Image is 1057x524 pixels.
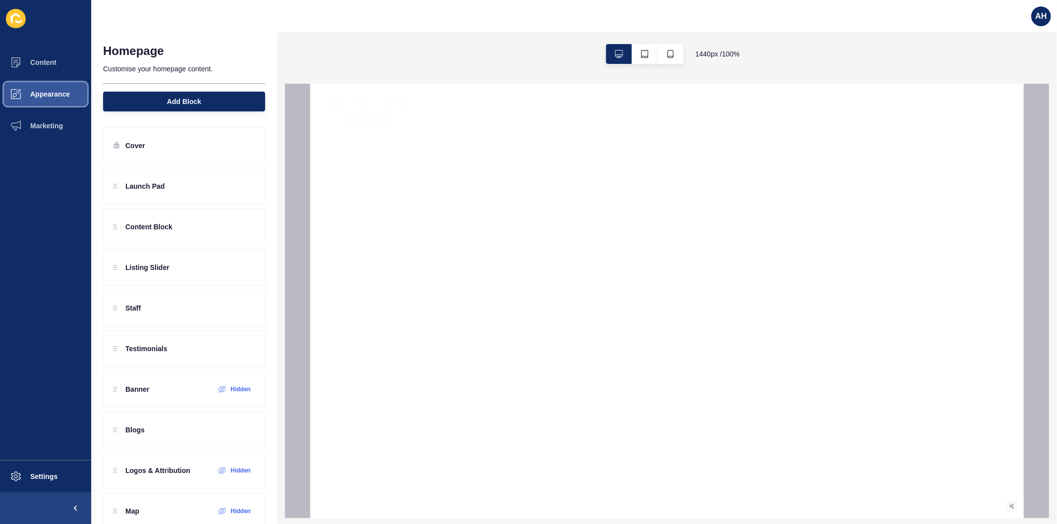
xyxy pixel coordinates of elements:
[230,385,251,393] label: Hidden
[125,181,165,191] p: Launch Pad
[430,19,513,31] a: Property Management
[125,222,172,232] p: Content Block
[125,141,145,151] p: Cover
[103,44,164,58] h1: Homepage
[230,507,251,515] label: Hidden
[125,466,190,475] p: Logos & Attribution
[20,5,99,50] img: Netley Property Logo
[103,58,265,80] p: Customise your homepage content.
[230,467,251,474] label: Hidden
[695,49,740,59] span: 1440 px / 100 %
[313,220,400,246] a: Get in Touch
[4,384,710,429] div: Scroll
[125,506,139,516] p: Map
[1035,11,1047,21] span: AH
[555,19,590,31] a: About Us
[125,425,145,435] p: Blogs
[125,344,167,354] p: Testimonials
[125,262,169,272] p: Listing Slider
[167,97,201,106] span: Add Block
[630,19,694,31] a: 0447 809 699
[643,19,694,31] div: 0447 809 699
[103,92,265,111] button: Add Block
[369,19,389,31] a: Sales
[125,303,141,313] p: Staff
[125,384,149,394] p: Banner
